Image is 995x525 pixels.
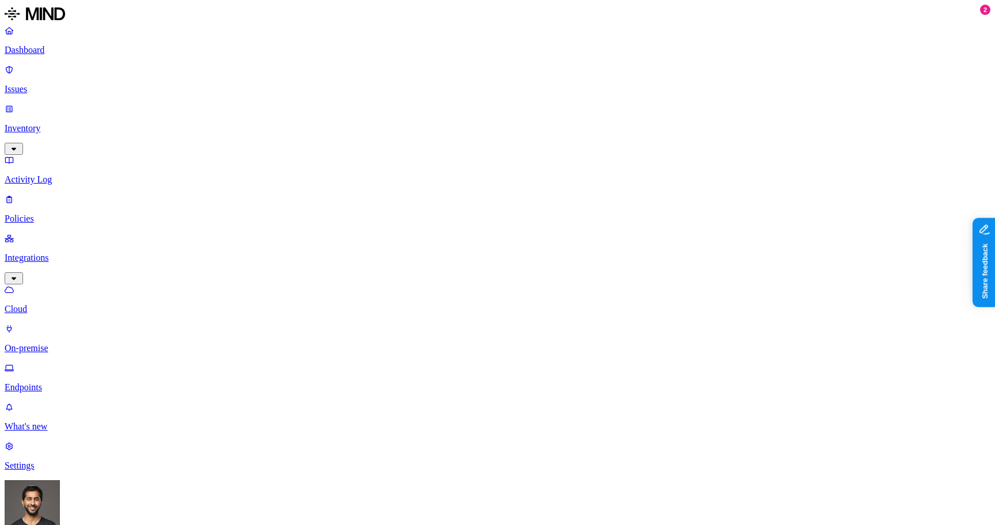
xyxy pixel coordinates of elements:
p: Inventory [5,123,990,134]
p: What's new [5,421,990,432]
a: Dashboard [5,25,990,55]
a: On-premise [5,324,990,353]
a: Policies [5,194,990,224]
p: Integrations [5,253,990,263]
p: Cloud [5,304,990,314]
a: Activity Log [5,155,990,185]
p: Policies [5,214,990,224]
div: 2 [980,5,990,15]
a: Cloud [5,284,990,314]
a: Issues [5,64,990,94]
a: Settings [5,441,990,471]
p: Issues [5,84,990,94]
p: Dashboard [5,45,990,55]
p: Activity Log [5,174,990,185]
a: Endpoints [5,363,990,393]
a: What's new [5,402,990,432]
img: MIND [5,5,65,23]
a: MIND [5,5,990,25]
p: Endpoints [5,382,990,393]
a: Inventory [5,104,990,153]
p: On-premise [5,343,990,353]
a: Integrations [5,233,990,283]
p: Settings [5,461,990,471]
